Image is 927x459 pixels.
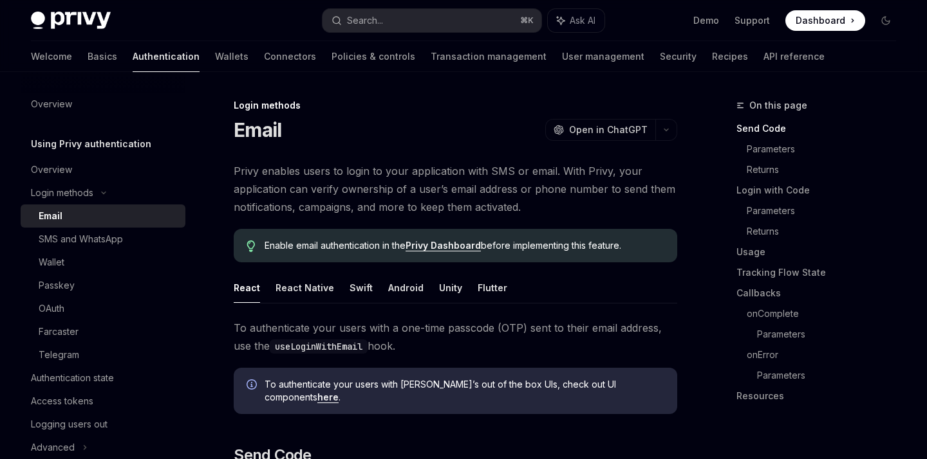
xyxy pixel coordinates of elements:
a: onComplete [747,303,906,324]
button: React [234,273,260,303]
a: Transaction management [431,41,547,72]
a: Farcaster [21,320,185,343]
span: To authenticate your users with a one-time passcode (OTP) sent to their email address, use the hook. [234,319,677,355]
span: On this page [749,98,807,113]
a: Policies & controls [332,41,415,72]
a: Welcome [31,41,72,72]
div: Telegram [39,347,79,363]
h5: Using Privy authentication [31,136,151,152]
a: Demo [693,14,719,27]
a: Usage [736,242,906,262]
a: Email [21,204,185,228]
div: Overview [31,96,72,112]
a: Resources [736,386,906,406]
div: Logging users out [31,417,108,432]
a: Parameters [757,324,906,345]
img: dark logo [31,12,111,30]
div: Access tokens [31,393,93,409]
svg: Tip [247,240,256,252]
a: Security [660,41,697,72]
a: Basics [88,41,117,72]
a: Parameters [747,139,906,159]
button: Search...⌘K [323,9,541,32]
div: OAuth [39,301,64,316]
a: OAuth [21,297,185,320]
span: Open in ChatGPT [569,123,648,136]
span: Privy enables users to login to your application with SMS or email. With Privy, your application ... [234,162,677,216]
a: Login with Code [736,180,906,201]
button: React Native [276,273,334,303]
a: Access tokens [21,390,185,413]
button: Unity [439,273,462,303]
a: here [317,392,339,403]
a: Wallets [215,41,248,72]
span: Dashboard [796,14,845,27]
h1: Email [234,118,281,141]
a: Privy Dashboard [406,240,481,251]
a: Support [735,14,770,27]
a: Send Code [736,118,906,139]
div: Search... [347,13,383,28]
span: Ask AI [570,14,595,27]
code: useLoginWithEmail [270,339,368,354]
a: API reference [763,41,825,72]
div: Passkey [39,278,75,293]
button: Flutter [478,273,507,303]
a: Overview [21,93,185,116]
a: Parameters [747,201,906,221]
a: Returns [747,221,906,242]
a: SMS and WhatsApp [21,228,185,251]
a: Tracking Flow State [736,262,906,283]
div: Login methods [234,99,677,112]
div: Login methods [31,185,93,201]
a: onError [747,345,906,365]
a: Passkey [21,274,185,297]
div: Email [39,208,62,224]
a: Callbacks [736,283,906,303]
a: Parameters [757,365,906,386]
a: Overview [21,158,185,181]
span: ⌘ K [520,15,534,26]
div: Authentication state [31,370,114,386]
span: To authenticate your users with [PERSON_NAME]’s out of the box UIs, check out UI components . [265,378,664,404]
a: Dashboard [785,10,865,31]
button: Ask AI [548,9,604,32]
a: Recipes [712,41,748,72]
button: Swift [350,273,373,303]
button: Android [388,273,424,303]
svg: Info [247,379,259,392]
a: User management [562,41,644,72]
div: Overview [31,162,72,177]
div: Wallet [39,255,64,270]
span: Enable email authentication in the before implementing this feature. [265,239,664,252]
a: Wallet [21,251,185,274]
a: Telegram [21,343,185,366]
div: Advanced [31,440,75,455]
a: Logging users out [21,413,185,436]
button: Open in ChatGPT [545,119,655,141]
div: Farcaster [39,324,79,339]
button: Toggle dark mode [876,10,896,31]
a: Authentication state [21,366,185,390]
a: Returns [747,159,906,180]
div: SMS and WhatsApp [39,231,123,247]
a: Connectors [264,41,316,72]
a: Authentication [133,41,200,72]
